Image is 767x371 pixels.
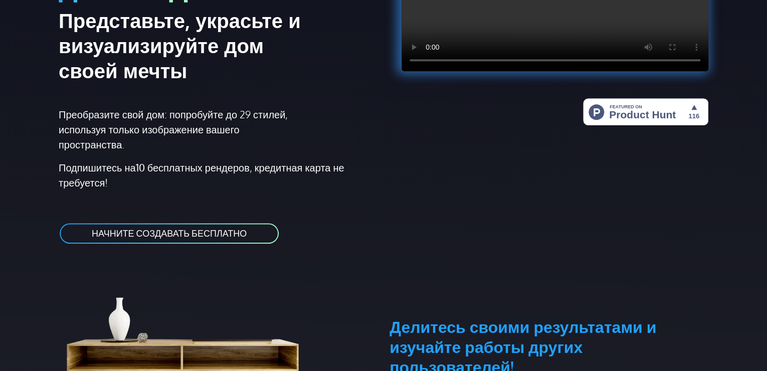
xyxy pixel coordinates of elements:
[92,228,247,239] ya-tr-span: НАЧНИТЕ СОЗДАВАТЬ БЕСПЛАТНО
[136,161,250,174] ya-tr-span: 10 бесплатных рендеров
[583,98,708,125] img: HomeStyler AI — простой дизайн интерьера: дом вашей мечты в один клик | Product Hunt
[59,161,136,174] ya-tr-span: Подпишитесь на
[59,108,288,151] ya-tr-span: Преобразите свой дом: попробуйте до 29 стилей, используя только изображение вашего пространства.
[59,8,301,83] ya-tr-span: Представьте, украсьте и визуализируйте дом своей мечты
[59,222,280,245] a: НАЧНИТЕ СОЗДАВАТЬ БЕСПЛАТНО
